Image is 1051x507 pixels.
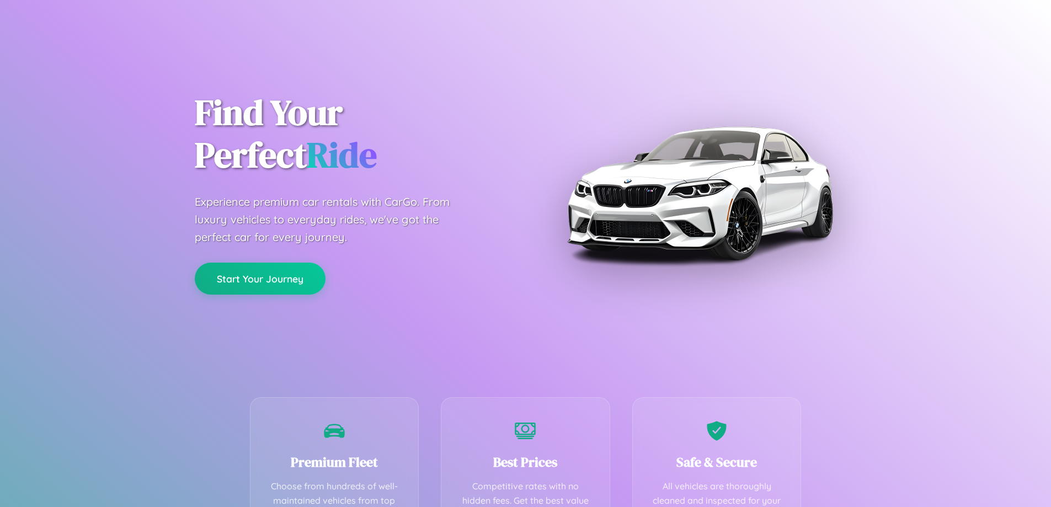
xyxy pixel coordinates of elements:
[267,453,402,471] h3: Premium Fleet
[307,131,377,179] span: Ride
[195,92,509,177] h1: Find Your Perfect
[195,193,471,246] p: Experience premium car rentals with CarGo. From luxury vehicles to everyday rides, we've got the ...
[562,55,837,331] img: Premium BMW car rental vehicle
[195,263,326,295] button: Start Your Journey
[649,453,785,471] h3: Safe & Secure
[458,453,593,471] h3: Best Prices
